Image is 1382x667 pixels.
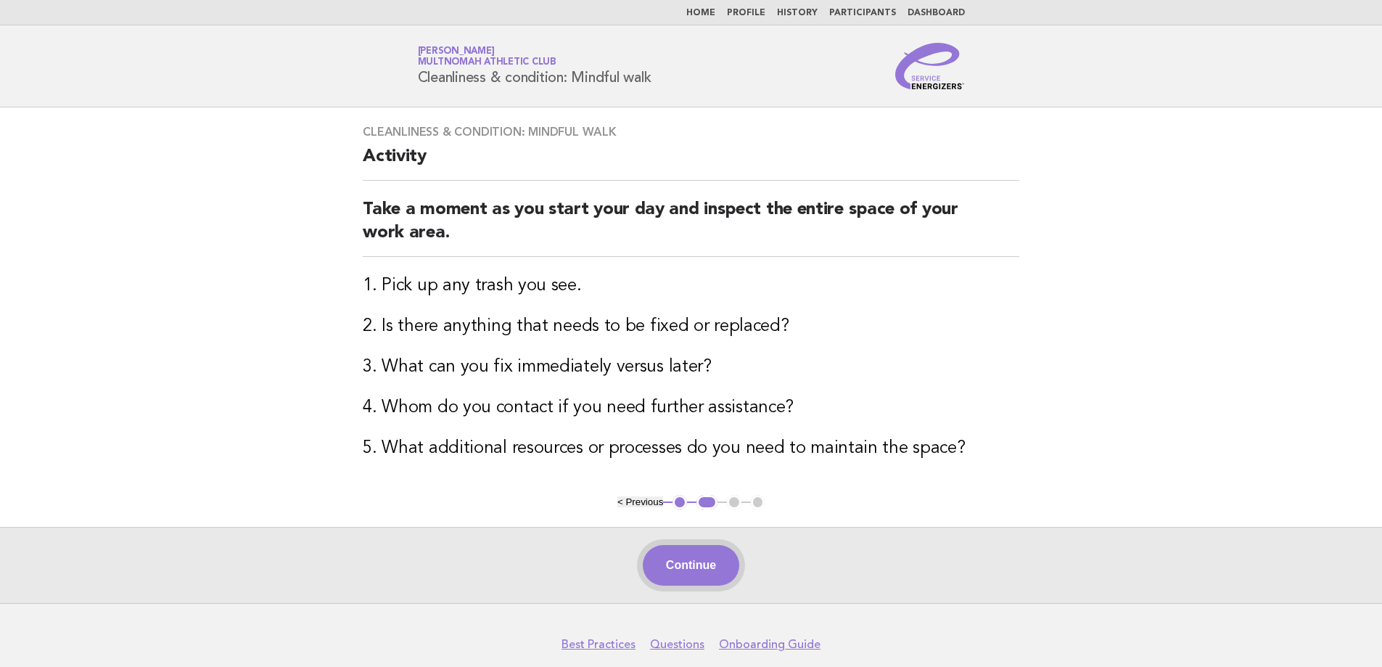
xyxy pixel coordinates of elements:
h3: 1. Pick up any trash you see. [363,274,1019,298]
a: Home [686,9,715,17]
a: Profile [727,9,765,17]
a: Onboarding Guide [719,637,820,652]
h3: 5. What additional resources or processes do you need to maintain the space? [363,437,1019,460]
button: Continue [643,545,739,586]
a: [PERSON_NAME]Multnomah Athletic Club [418,46,556,67]
h2: Activity [363,145,1019,181]
a: Participants [829,9,896,17]
h3: Cleanliness & condition: Mindful walk [363,125,1019,139]
button: 2 [696,495,717,510]
h3: 2. Is there anything that needs to be fixed or replaced? [363,315,1019,338]
h2: Take a moment as you start your day and inspect the entire space of your work area. [363,198,1019,257]
h1: Cleanliness & condition: Mindful walk [418,47,651,85]
a: Questions [650,637,704,652]
a: History [777,9,818,17]
img: Service Energizers [895,43,965,89]
a: Best Practices [562,637,636,652]
span: Multnomah Athletic Club [418,58,556,67]
button: < Previous [617,496,663,507]
button: 1 [673,495,687,510]
h3: 3. What can you fix immediately versus later? [363,356,1019,379]
h3: 4. Whom do you contact if you need further assistance? [363,396,1019,420]
a: Dashboard [908,9,965,17]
